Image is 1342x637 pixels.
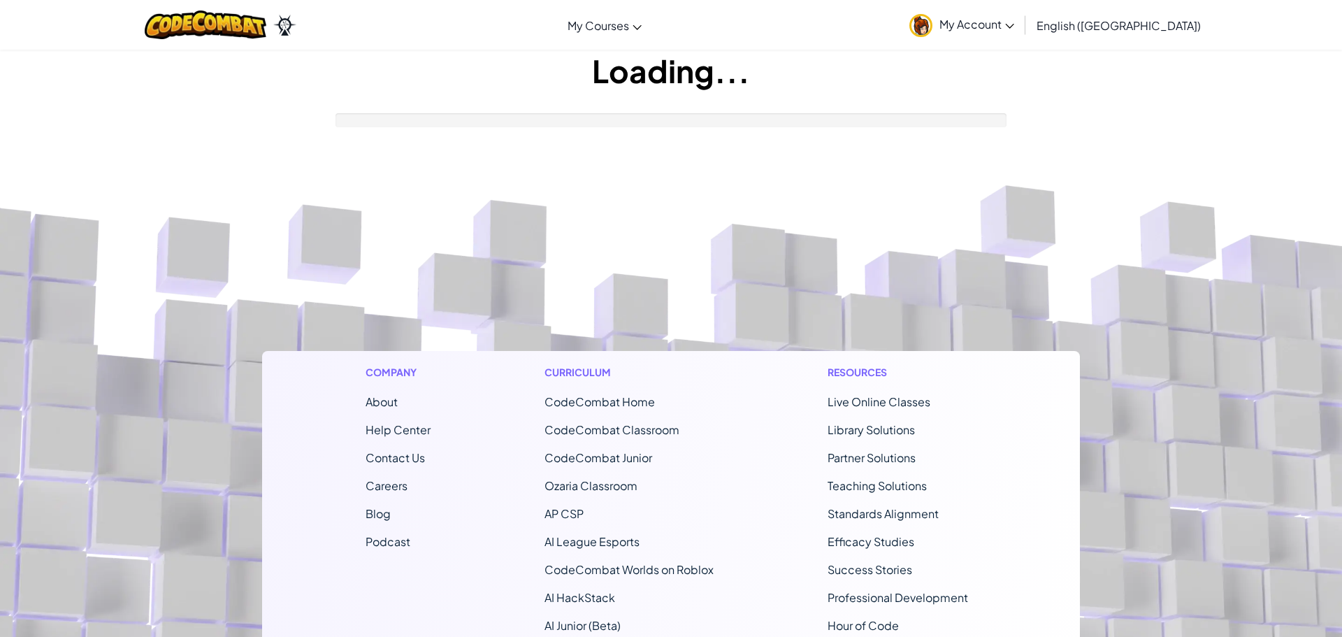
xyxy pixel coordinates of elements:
a: CodeCombat Worlds on Roblox [544,562,714,577]
span: English ([GEOGRAPHIC_DATA]) [1037,18,1201,33]
img: Ozaria [273,15,296,36]
h1: Company [366,365,431,380]
a: English ([GEOGRAPHIC_DATA]) [1030,6,1208,44]
a: Blog [366,506,391,521]
a: Success Stories [828,562,912,577]
a: CodeCombat Classroom [544,422,679,437]
a: CodeCombat Junior [544,450,652,465]
a: AI HackStack [544,590,615,605]
a: Help Center [366,422,431,437]
a: Ozaria Classroom [544,478,637,493]
img: avatar [909,14,932,37]
a: About [366,394,398,409]
a: Standards Alignment [828,506,939,521]
a: My Courses [561,6,649,44]
a: Professional Development [828,590,968,605]
a: Hour of Code [828,618,899,633]
img: CodeCombat logo [145,10,267,39]
a: AI Junior (Beta) [544,618,621,633]
a: Live Online Classes [828,394,930,409]
a: Efficacy Studies [828,534,914,549]
h1: Resources [828,365,976,380]
a: Teaching Solutions [828,478,927,493]
a: My Account [902,3,1021,47]
span: My Courses [568,18,629,33]
span: Contact Us [366,450,425,465]
span: My Account [939,17,1014,31]
a: Careers [366,478,407,493]
a: Partner Solutions [828,450,916,465]
h1: Curriculum [544,365,714,380]
span: CodeCombat Home [544,394,655,409]
a: Library Solutions [828,422,915,437]
a: Podcast [366,534,410,549]
a: AI League Esports [544,534,640,549]
a: AP CSP [544,506,584,521]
